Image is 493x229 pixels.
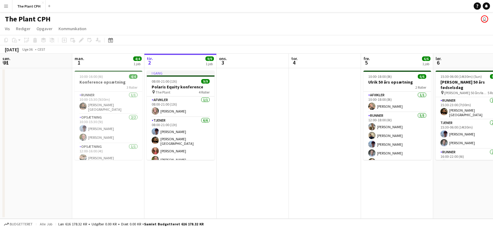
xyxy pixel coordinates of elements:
app-job-card: 10:00-16:00 (6t)4/4Konference opsætning3 RollerRunner1/110:00-15:30 (5t30m)[PERSON_NAME][GEOGRAPH... [75,71,142,160]
div: 1 job [206,62,214,66]
span: [PERSON_NAME] 50 års fødselsdag [444,91,488,95]
span: 4 Roller [199,90,210,94]
span: 6 [435,59,442,66]
a: Opgaver [34,25,55,33]
span: tor. [291,56,298,61]
div: 1 job [422,62,430,66]
h3: Konference opsætning [75,79,142,85]
app-job-card: 10:00-18:00 (8t)6/6Ulrik 50 års opsætning2 RollerAfvikler1/110:00-18:00 (8t)[PERSON_NAME]Runner5/... [363,71,431,160]
app-card-role: Runner5/512:00-18:00 (6t)[PERSON_NAME][PERSON_NAME][PERSON_NAME][PERSON_NAME][PERSON_NAME] [363,112,431,168]
a: Rediger [14,25,33,33]
span: Vis [5,26,10,31]
span: man. [75,56,84,61]
span: 10:00-16:00 (6t) [79,74,103,79]
div: I gang [147,71,214,75]
app-card-role: Runner1/110:00-15:30 (5t30m)[PERSON_NAME][GEOGRAPHIC_DATA] [75,92,142,114]
span: 15:30-06:00 (14t30m) (Sun) [440,74,482,79]
span: fre. [363,56,370,61]
span: 08:00-21:00 (13t) [152,79,177,84]
app-card-role: Tjener6/608:00-21:00 (13t)[PERSON_NAME][PERSON_NAME][GEOGRAPHIC_DATA][PERSON_NAME][PERSON_NAME] [147,117,214,183]
span: Alle job [39,222,53,226]
span: 3 [218,59,227,66]
app-user-avatar: Magnus Pedersen [481,15,488,23]
span: Rediger [16,26,31,31]
app-job-card: I gang08:00-21:00 (13t)9/9Polaris Equity konference The Plant4 RollerAfvikler1/108:00-21:00 (13t)... [147,71,214,160]
span: Kommunikation [59,26,86,31]
div: 1 job [134,62,141,66]
span: lør. [436,56,442,61]
app-card-role: Opsætning1/112:00-16:00 (4t)[PERSON_NAME] [75,143,142,164]
span: 4 [290,59,298,66]
app-card-role: Afvikler1/110:00-18:00 (8t)[PERSON_NAME] [363,92,431,112]
span: 5 [362,59,370,66]
span: ons. [219,56,227,61]
button: Budgetteret [3,221,34,227]
span: 9/9 [205,56,214,61]
span: 6/6 [422,56,430,61]
app-card-role: Opsætning2/210:30-15:30 (5t)[PERSON_NAME][PERSON_NAME] [75,114,142,143]
span: 1 [74,59,84,66]
span: Samlet budgetteret 616 178.32 KR [144,222,204,226]
span: Uge 36 [20,47,35,52]
h1: The Plant CPH [5,14,50,24]
span: 9/9 [201,79,210,84]
span: tir. [147,56,153,61]
h3: Ulrik 50 års opsætning [363,79,431,85]
span: Budgetteret [10,222,33,226]
a: Kommunikation [56,25,89,33]
span: 6/6 [418,74,426,79]
div: CEST [37,47,45,52]
a: Vis [2,25,12,33]
span: søn. [2,56,11,61]
button: The Plant CPH [12,0,46,12]
span: 3 Roller [127,85,137,90]
span: The Plant [156,90,170,94]
span: 10:00-18:00 (8t) [368,74,392,79]
h3: Polaris Equity konference [147,84,214,90]
span: 4/4 [129,74,137,79]
span: 2 [146,59,153,66]
span: Opgaver [37,26,53,31]
div: Løn 616 178.32 KR + Udgifter 0.00 KR + Diæt 0.00 KR = [58,222,204,226]
span: 31 [2,59,11,66]
span: 4/4 [133,56,142,61]
div: [DATE] [5,46,19,52]
app-card-role: Afvikler1/108:00-21:00 (13t)[PERSON_NAME] [147,97,214,117]
span: 2 Roller [415,85,426,90]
